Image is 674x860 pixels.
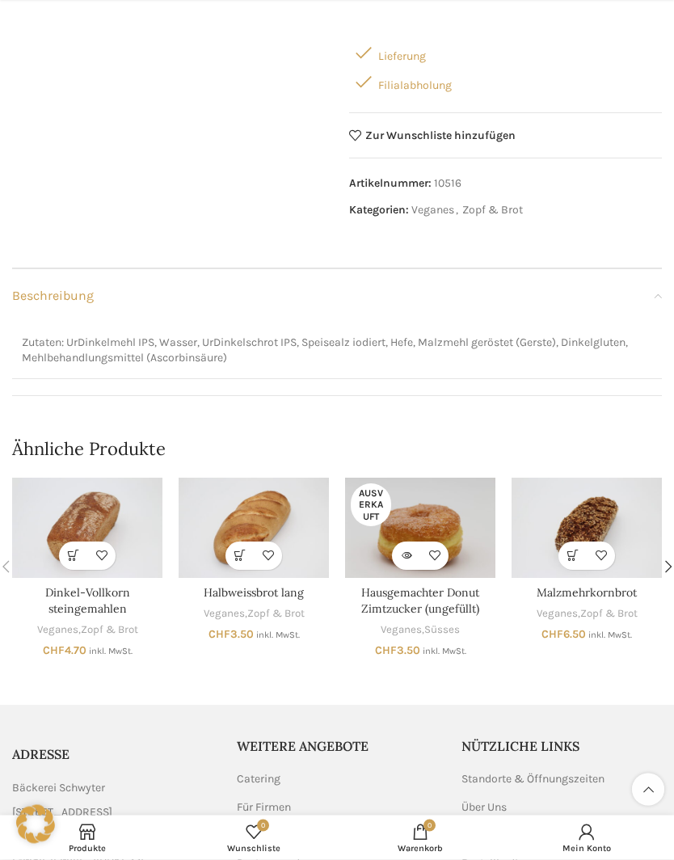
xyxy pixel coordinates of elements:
[204,607,245,622] a: Veganes
[349,177,432,191] span: Artikelnummer:
[345,843,495,854] span: Warenkorb
[503,820,670,856] a: Mein Konto
[434,177,461,191] span: 10516
[45,586,130,617] a: Dinkel-Vollkorn steingemahlen
[209,628,230,642] span: CHF
[537,586,637,601] a: Malzmehrkornbrot
[171,820,337,856] a: 0 Wunschliste
[381,623,422,639] a: Veganes
[580,607,638,622] a: Zopf & Brot
[461,738,662,756] h5: Nützliche Links
[537,607,578,622] a: Veganes
[43,644,86,658] bdi: 4.70
[59,542,87,571] a: In den Warenkorb legen: „Dinkel-Vollkorn steingemahlen“
[171,820,337,856] div: Meine Wunschliste
[237,800,293,816] a: Für Firmen
[411,204,454,217] a: Veganes
[392,542,420,571] a: Lese mehr über „Hausgemachter Donut Zimtzucker (ungefüllt)“
[512,843,662,854] span: Mein Konto
[337,820,503,856] div: My cart
[461,772,606,788] a: Standorte & Öffnungszeiten
[503,478,670,641] div: 4 / 8
[375,644,420,658] bdi: 3.50
[512,607,662,622] div: ,
[632,774,664,806] a: Scroll to top button
[81,623,138,639] a: Zopf & Brot
[204,586,304,601] a: Halbweissbrot lang
[349,39,662,68] div: Lieferung
[512,478,662,579] a: Malzmehrkornbrot
[12,478,162,579] a: Dinkel-Vollkorn steingemahlen
[4,820,171,856] a: Produkte
[349,204,409,217] span: Kategorien:
[12,286,94,307] span: Beschreibung
[43,644,65,658] span: CHF
[89,647,133,657] small: inkl. MwSt.
[558,542,587,571] a: In den Warenkorb legen: „Malzmehrkornbrot“
[456,202,458,220] span: ,
[225,542,254,571] a: In den Warenkorb legen: „Halbweissbrot lang“
[461,800,508,816] a: Über Uns
[237,738,437,756] h5: Weitere Angebote
[349,130,516,142] a: Zur Wunschliste hinzufügen
[12,843,162,854] span: Produkte
[179,843,329,854] span: Wunschliste
[345,478,495,579] a: Hausgemachter Donut Zimtzucker (ungefüllt)
[365,131,516,142] span: Zur Wunschliste hinzufügen
[179,607,329,622] div: ,
[351,484,391,527] span: Ausverkauft
[12,437,166,462] span: Ähnliche Produkte
[12,780,105,798] span: Bäckerei Schwyter
[423,647,466,657] small: inkl. MwSt.
[375,644,397,658] span: CHF
[423,820,436,832] span: 0
[337,820,503,856] a: 0 Warenkorb
[462,204,523,217] a: Zopf & Brot
[209,628,254,642] bdi: 3.50
[256,630,300,641] small: inkl. MwSt.
[424,623,460,639] a: Süsses
[12,623,162,639] div: ,
[541,628,563,642] span: CHF
[171,478,337,641] div: 2 / 8
[237,772,282,788] a: Catering
[179,478,329,579] a: Halbweissbrot lang
[337,478,503,657] div: 3 / 8
[349,68,662,97] div: Filialabholung
[247,607,305,622] a: Zopf & Brot
[541,628,586,642] bdi: 6.50
[361,586,479,617] a: Hausgemachter Donut Zimtzucker (ungefüllt)
[4,478,171,657] div: 1 / 8
[588,630,632,641] small: inkl. MwSt.
[37,623,78,639] a: Veganes
[12,747,70,763] span: ADRESSE
[345,623,495,639] div: ,
[257,820,269,832] span: 0
[12,323,662,380] td: Zutaten: UrDinkelmehl IPS, Wasser, UrDinkelschrot IPS, Speisealz iodiert, Hefe, Malzmehl geröstet...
